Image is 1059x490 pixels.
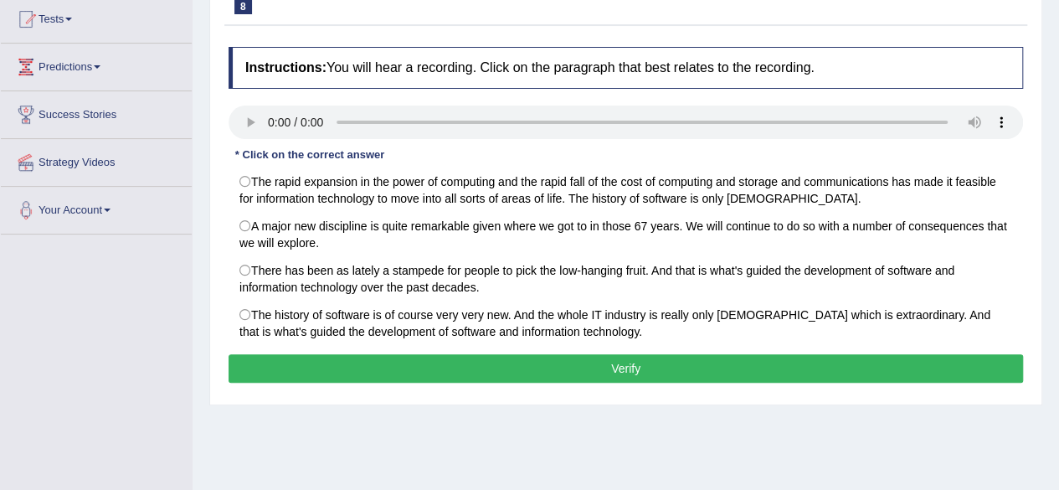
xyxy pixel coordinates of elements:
div: * Click on the correct answer [229,147,391,163]
b: Instructions: [245,60,326,75]
a: Strategy Videos [1,139,192,181]
button: Verify [229,354,1023,383]
a: Your Account [1,187,192,229]
label: The history of software is of course very very new. And the whole IT industry is really only [DEM... [229,301,1023,346]
a: Success Stories [1,91,192,133]
label: The rapid expansion in the power of computing and the rapid fall of the cost of computing and sto... [229,168,1023,213]
h4: You will hear a recording. Click on the paragraph that best relates to the recording. [229,47,1023,89]
label: There has been as lately a stampede for people to pick the low-hanging fruit. And that is what's ... [229,256,1023,302]
label: A major new discipline is quite remarkable given where we got to in those 67 years. We will conti... [229,212,1023,257]
a: Predictions [1,44,192,85]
